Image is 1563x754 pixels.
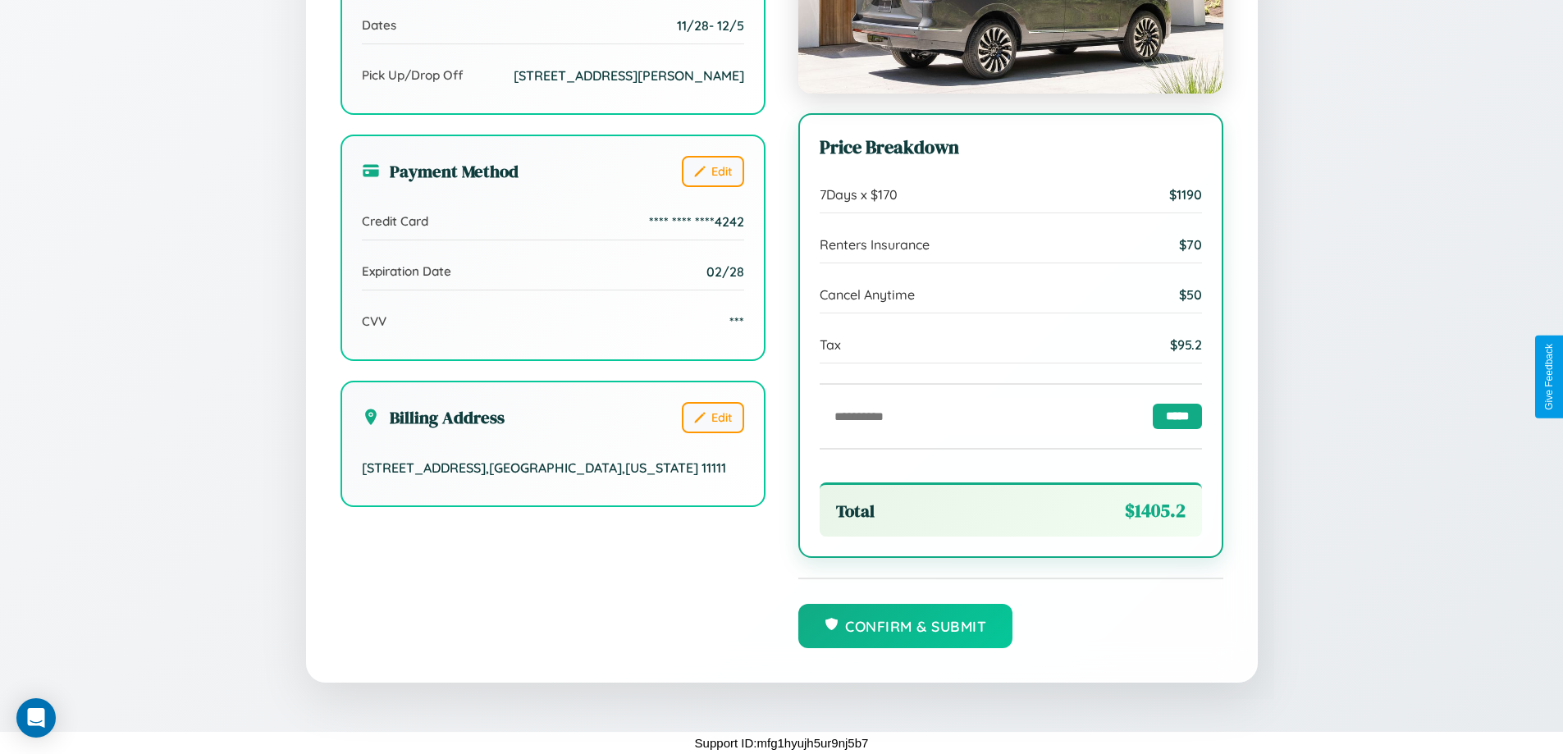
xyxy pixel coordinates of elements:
[362,159,519,183] h3: Payment Method
[1179,236,1202,253] span: $ 70
[362,263,451,279] span: Expiration Date
[677,17,744,34] span: 11 / 28 - 12 / 5
[820,135,1202,160] h3: Price Breakdown
[514,67,744,84] span: [STREET_ADDRESS][PERSON_NAME]
[1543,344,1555,410] div: Give Feedback
[1169,186,1202,203] span: $ 1190
[362,17,396,33] span: Dates
[836,499,875,523] span: Total
[682,156,744,187] button: Edit
[1125,498,1186,523] span: $ 1405.2
[798,604,1013,648] button: Confirm & Submit
[362,459,726,476] span: [STREET_ADDRESS] , [GEOGRAPHIC_DATA] , [US_STATE] 11111
[682,402,744,433] button: Edit
[362,67,464,83] span: Pick Up/Drop Off
[706,263,744,280] span: 02/28
[820,236,930,253] span: Renters Insurance
[820,336,841,353] span: Tax
[1179,286,1202,303] span: $ 50
[820,186,898,203] span: 7 Days x $ 170
[362,405,505,429] h3: Billing Address
[1170,336,1202,353] span: $ 95.2
[16,698,56,738] div: Open Intercom Messenger
[695,732,869,754] p: Support ID: mfg1hyujh5ur9nj5b7
[362,313,386,329] span: CVV
[820,286,915,303] span: Cancel Anytime
[362,213,428,229] span: Credit Card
